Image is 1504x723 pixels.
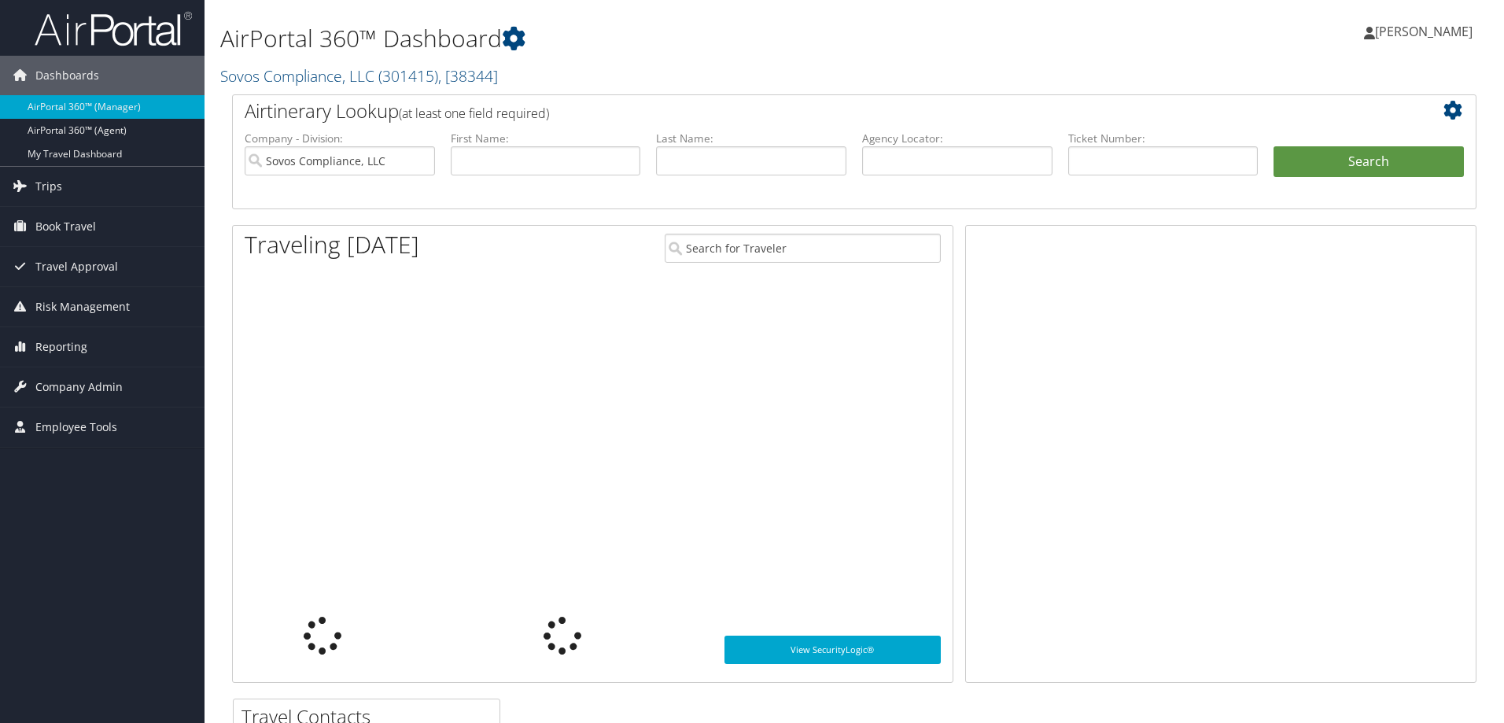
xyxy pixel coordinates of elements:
[1274,146,1464,178] button: Search
[656,131,846,146] label: Last Name:
[1364,8,1488,55] a: [PERSON_NAME]
[1375,23,1473,40] span: [PERSON_NAME]
[35,10,192,47] img: airportal-logo.png
[862,131,1052,146] label: Agency Locator:
[399,105,549,122] span: (at least one field required)
[35,247,118,286] span: Travel Approval
[245,98,1360,124] h2: Airtinerary Lookup
[35,327,87,367] span: Reporting
[35,56,99,95] span: Dashboards
[245,228,419,261] h1: Traveling [DATE]
[724,636,941,664] a: View SecurityLogic®
[438,65,498,87] span: , [ 38344 ]
[220,65,498,87] a: Sovos Compliance, LLC
[35,167,62,206] span: Trips
[35,287,130,326] span: Risk Management
[451,131,641,146] label: First Name:
[35,408,117,447] span: Employee Tools
[665,234,941,263] input: Search for Traveler
[35,207,96,246] span: Book Travel
[378,65,438,87] span: ( 301415 )
[245,131,435,146] label: Company - Division:
[1068,131,1259,146] label: Ticket Number:
[35,367,123,407] span: Company Admin
[220,22,1066,55] h1: AirPortal 360™ Dashboard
